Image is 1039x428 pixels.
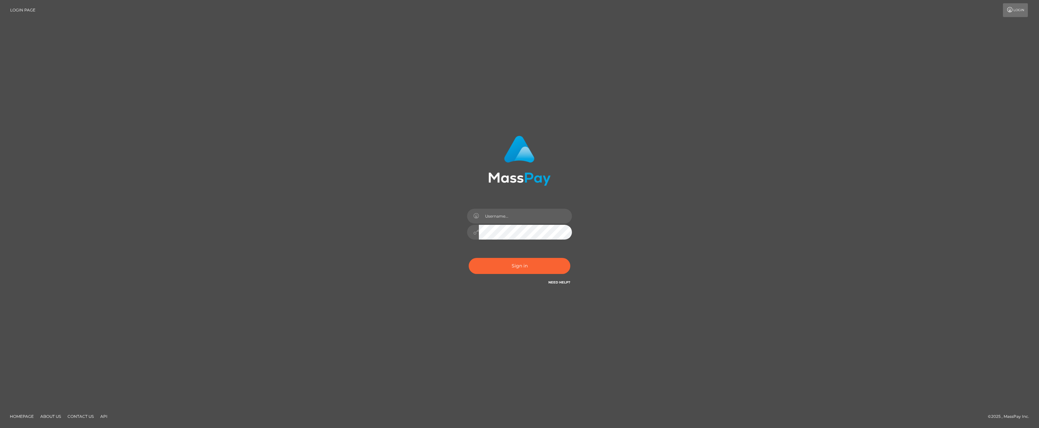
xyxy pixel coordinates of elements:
a: API [98,411,110,421]
a: About Us [38,411,64,421]
input: Username... [479,209,572,224]
a: Homepage [7,411,36,421]
button: Sign in [469,258,570,274]
a: Contact Us [65,411,96,421]
a: Login Page [10,3,35,17]
a: Login [1003,3,1028,17]
div: © 2025 , MassPay Inc. [988,413,1034,420]
a: Need Help? [548,280,570,284]
img: MassPay Login [488,136,551,186]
